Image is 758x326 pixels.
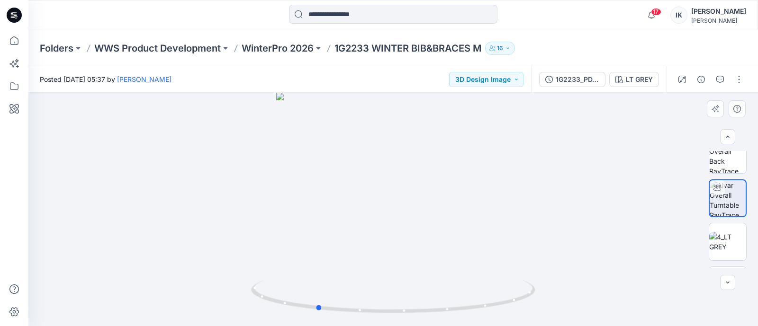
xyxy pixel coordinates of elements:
a: WWS Product Development [94,42,221,55]
a: [PERSON_NAME] [117,75,171,83]
img: Alvar Overall Back RayTrace [709,136,746,173]
div: LT GREY [626,74,653,85]
span: Posted [DATE] 05:37 by [40,74,171,84]
a: Folders [40,42,73,55]
button: 16 [485,42,515,55]
img: 4_LT GREY [709,232,746,252]
a: WinterPro 2026 [242,42,314,55]
span: 17 [651,8,661,16]
div: 1G2233_PD_1_Design_updated [556,74,599,85]
div: IK [670,7,687,24]
button: Details [694,72,709,87]
img: Alvar Overall Turntable RayTrace [710,180,746,216]
div: [PERSON_NAME] [691,6,746,17]
p: 1G2233 WINTER BIB&BRACES M [334,42,481,55]
button: 1G2233_PD_1_Design_updated [539,72,605,87]
p: 16 [497,43,503,53]
div: [PERSON_NAME] [691,17,746,24]
button: LT GREY [609,72,659,87]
